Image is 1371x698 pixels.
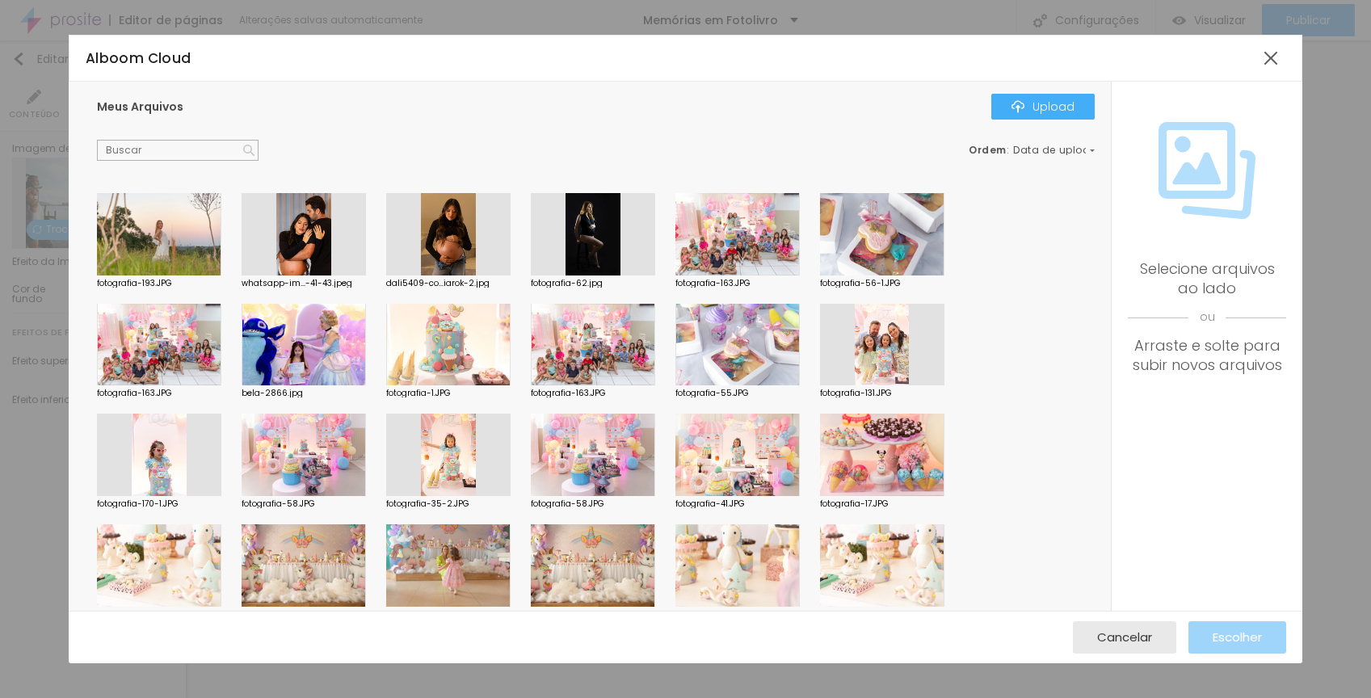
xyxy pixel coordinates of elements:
div: fotografia-17.JPG [820,500,944,508]
img: Icone [1011,100,1024,113]
span: Data de upload [1013,145,1097,155]
button: Cancelar [1073,621,1176,654]
div: Selecione arquivos ao lado Arraste e solte para subir novos arquivos [1128,259,1286,375]
div: fotografia-170-1.JPG [97,500,221,508]
div: fotografia-163.JPG [675,280,800,288]
div: Upload [1011,100,1075,113]
div: fotografia-55.JPG [675,389,800,397]
button: Escolher [1188,621,1286,654]
div: fotografia-58.JPG [531,500,655,508]
div: fotografia-131.JPG [820,389,944,397]
div: fotografia-1.JPG [386,389,511,397]
span: Ordem [969,143,1007,157]
span: Alboom Cloud [86,48,191,68]
div: fotografia-56-1.JPG [820,280,944,288]
div: dali5409-co...iarok-2.jpg [386,280,511,288]
button: IconeUpload [991,94,1095,120]
span: Cancelar [1097,630,1152,644]
img: Icone [1159,122,1255,219]
div: : [969,145,1095,155]
input: Buscar [97,140,259,161]
div: fotografia-35-2.JPG [386,500,511,508]
span: Escolher [1213,630,1262,644]
div: fotografia-62.jpg [531,280,655,288]
span: ou [1128,298,1286,336]
div: fotografia-163.JPG [531,389,655,397]
span: Meus Arquivos [97,99,183,115]
div: fotografia-193.JPG [97,280,221,288]
div: fotografia-41.JPG [675,500,800,508]
div: fotografia-163.JPG [97,389,221,397]
div: whatsapp-im...-41-43.jpeg [242,280,366,288]
img: Icone [243,145,254,156]
div: fotografia-58.JPG [242,500,366,508]
div: bela-2866.jpg [242,389,366,397]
